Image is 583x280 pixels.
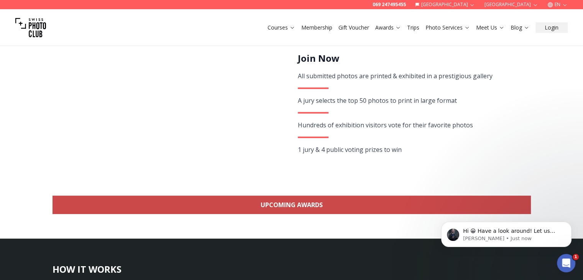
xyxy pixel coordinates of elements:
[545,24,558,31] font: Login
[535,22,568,33] button: Login
[484,1,531,8] font: [GEOGRAPHIC_DATA]
[375,24,394,31] font: Awards
[298,121,473,129] font: Hundreds of exhibition visitors vote for their favorite photos
[264,22,298,33] button: Courses
[473,22,507,33] button: Meet Us
[298,52,340,64] font: Join Now
[373,1,406,8] font: 069 247495455
[335,22,372,33] button: Gift Voucher
[511,24,522,31] font: Blog
[421,1,468,8] font: [GEOGRAPHIC_DATA]
[375,24,401,31] a: Awards
[425,24,470,31] a: Photo Services
[425,24,463,31] font: Photo Services
[404,22,422,33] button: Trips
[268,24,295,31] a: Courses
[430,206,583,259] iframe: Intercom notifications message
[301,24,332,31] a: Membership
[555,1,560,8] font: EN
[261,201,323,209] font: Upcoming Awards
[422,22,473,33] button: Photo Services
[372,22,404,33] button: Awards
[507,22,532,33] button: Blog
[298,96,457,105] font: A jury selects the top 50 photos to print in large format
[373,2,406,8] a: 069 247495455
[298,72,493,80] font: All submitted photos are printed & exhibited in a prestigious gallery
[511,24,529,31] a: Blog
[407,24,419,31] a: Trips
[53,263,122,275] font: HOW IT WORKS
[338,24,369,31] a: Gift Voucher
[268,24,288,31] font: Courses
[15,12,46,43] img: Swiss photo club
[298,22,335,33] button: Membership
[298,145,402,154] font: 1 jury & 4 public voting prizes to win
[574,254,577,259] font: 1
[53,196,531,214] a: Upcoming Awards
[476,24,497,31] font: Meet Us
[557,254,575,272] iframe: Intercom live chat
[476,24,504,31] a: Meet Us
